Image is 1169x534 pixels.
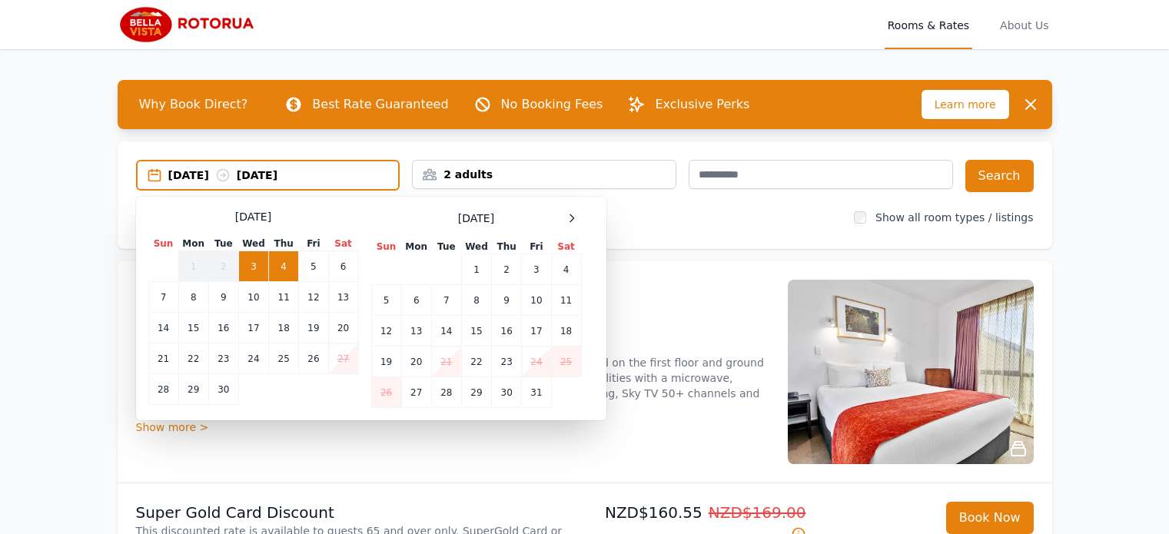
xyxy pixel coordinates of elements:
[235,209,271,224] span: [DATE]
[148,374,178,405] td: 28
[328,282,358,313] td: 13
[401,240,431,254] th: Mon
[431,240,461,254] th: Tue
[118,6,265,43] img: Bella Vista Rotorua
[312,95,448,114] p: Best Rate Guaranteed
[401,347,431,377] td: 20
[922,90,1009,119] span: Learn more
[461,347,491,377] td: 22
[492,254,522,285] td: 2
[208,251,238,282] td: 2
[501,95,603,114] p: No Booking Fees
[371,347,401,377] td: 19
[401,316,431,347] td: 13
[461,240,491,254] th: Wed
[875,211,1033,224] label: Show all room types / listings
[238,282,268,313] td: 10
[136,502,579,523] p: Super Gold Card Discount
[413,167,676,182] div: 2 adults
[401,285,431,316] td: 6
[148,282,178,313] td: 7
[371,316,401,347] td: 12
[299,237,328,251] th: Fri
[371,240,401,254] th: Sun
[178,237,208,251] th: Mon
[946,502,1034,534] button: Book Now
[431,316,461,347] td: 14
[238,251,268,282] td: 3
[328,251,358,282] td: 6
[551,240,581,254] th: Sat
[178,251,208,282] td: 1
[148,343,178,374] td: 21
[168,167,399,183] div: [DATE] [DATE]
[238,343,268,374] td: 24
[461,316,491,347] td: 15
[371,285,401,316] td: 5
[492,285,522,316] td: 9
[178,374,208,405] td: 29
[178,313,208,343] td: 15
[371,377,401,408] td: 26
[238,313,268,343] td: 17
[551,316,581,347] td: 18
[148,313,178,343] td: 14
[492,240,522,254] th: Thu
[269,251,299,282] td: 4
[208,282,238,313] td: 9
[299,343,328,374] td: 26
[127,89,261,120] span: Why Book Direct?
[401,377,431,408] td: 27
[522,316,551,347] td: 17
[522,347,551,377] td: 24
[551,285,581,316] td: 11
[492,316,522,347] td: 16
[269,237,299,251] th: Thu
[328,313,358,343] td: 20
[328,237,358,251] th: Sat
[178,282,208,313] td: 8
[431,347,461,377] td: 21
[492,347,522,377] td: 23
[461,285,491,316] td: 8
[461,254,491,285] td: 1
[136,420,769,435] div: Show more >
[461,377,491,408] td: 29
[269,282,299,313] td: 11
[328,343,358,374] td: 27
[431,285,461,316] td: 7
[965,160,1034,192] button: Search
[208,313,238,343] td: 16
[238,237,268,251] th: Wed
[208,237,238,251] th: Tue
[522,240,551,254] th: Fri
[431,377,461,408] td: 28
[551,254,581,285] td: 4
[269,313,299,343] td: 18
[269,343,299,374] td: 25
[492,377,522,408] td: 30
[551,347,581,377] td: 25
[522,254,551,285] td: 3
[208,343,238,374] td: 23
[458,211,494,226] span: [DATE]
[299,282,328,313] td: 12
[299,313,328,343] td: 19
[655,95,749,114] p: Exclusive Perks
[522,377,551,408] td: 31
[299,251,328,282] td: 5
[522,285,551,316] td: 10
[208,374,238,405] td: 30
[178,343,208,374] td: 22
[148,237,178,251] th: Sun
[709,503,806,522] span: NZD$169.00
